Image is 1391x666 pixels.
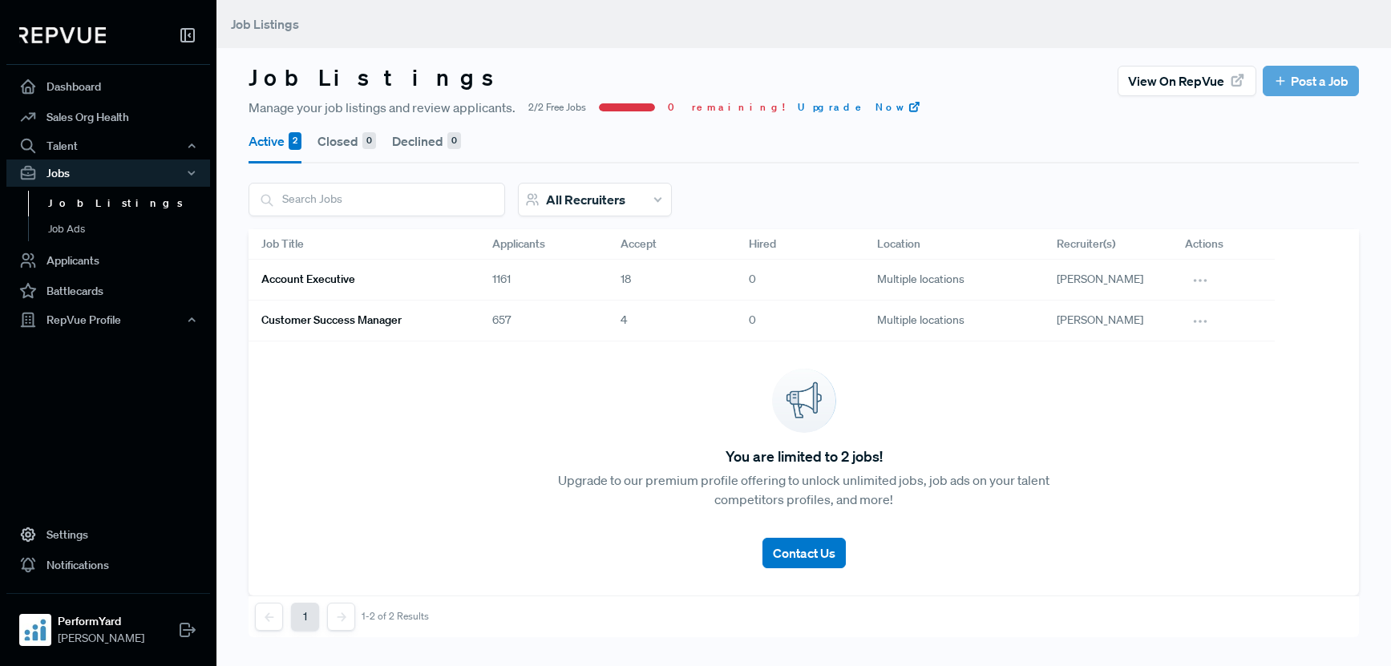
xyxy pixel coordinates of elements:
[255,603,429,631] nav: pagination
[447,132,461,150] div: 0
[249,119,301,163] button: Active 2
[28,191,232,216] a: Job Listings
[249,98,516,117] span: Manage your job listings and review applicants.
[6,306,210,333] button: RepVue Profile
[736,301,864,341] div: 0
[6,159,210,187] button: Jobs
[726,446,883,467] span: You are limited to 2 jobs!
[762,525,846,568] a: Contact Us
[6,550,210,580] a: Notifications
[864,301,1044,341] div: Multiple locations
[798,100,921,115] a: Upgrade Now
[773,545,835,561] span: Contact Us
[736,260,864,301] div: 0
[58,613,144,630] strong: PerformYard
[261,266,454,293] a: Account Executive
[58,630,144,647] span: [PERSON_NAME]
[864,260,1044,301] div: Multiple locations
[327,603,355,631] button: Next
[621,236,657,252] span: Accept
[608,260,736,301] div: 18
[231,16,299,32] span: Job Listings
[546,192,625,208] span: All Recruiters
[6,245,210,276] a: Applicants
[608,301,736,341] div: 4
[492,236,545,252] span: Applicants
[877,236,920,252] span: Location
[362,611,429,622] div: 1-2 of 2 Results
[6,132,210,159] button: Talent
[6,102,210,132] a: Sales Org Health
[392,119,461,163] button: Declined 0
[317,119,376,163] button: Closed 0
[362,132,376,150] div: 0
[772,369,836,433] img: announcement
[6,593,210,653] a: PerformYardPerformYard[PERSON_NAME]
[762,538,846,568] button: Contact Us
[6,519,210,550] a: Settings
[1185,236,1223,252] span: Actions
[261,307,454,334] a: Customer Success Manager
[526,470,1082,509] p: Upgrade to our premium profile offering to unlock unlimited jobs, job ads on your talent competit...
[479,260,608,301] div: 1161
[479,301,608,341] div: 657
[1128,71,1224,91] span: View on RepVue
[28,216,232,242] a: Job Ads
[6,276,210,306] a: Battlecards
[19,27,106,43] img: RepVue
[1057,236,1115,252] span: Recruiter(s)
[6,71,210,102] a: Dashboard
[255,603,283,631] button: Previous
[249,184,504,215] input: Search Jobs
[528,100,586,115] span: 2/2 Free Jobs
[261,236,304,252] span: Job Title
[1057,272,1143,286] span: [PERSON_NAME]
[249,64,508,91] h3: Job Listings
[291,603,319,631] button: 1
[261,272,355,286] h6: Account Executive
[749,236,776,252] span: Hired
[1057,313,1143,327] span: [PERSON_NAME]
[1118,66,1256,96] button: View on RepVue
[22,617,48,643] img: PerformYard
[289,132,301,150] div: 2
[261,313,402,327] h6: Customer Success Manager
[668,100,785,115] span: 0 remaining!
